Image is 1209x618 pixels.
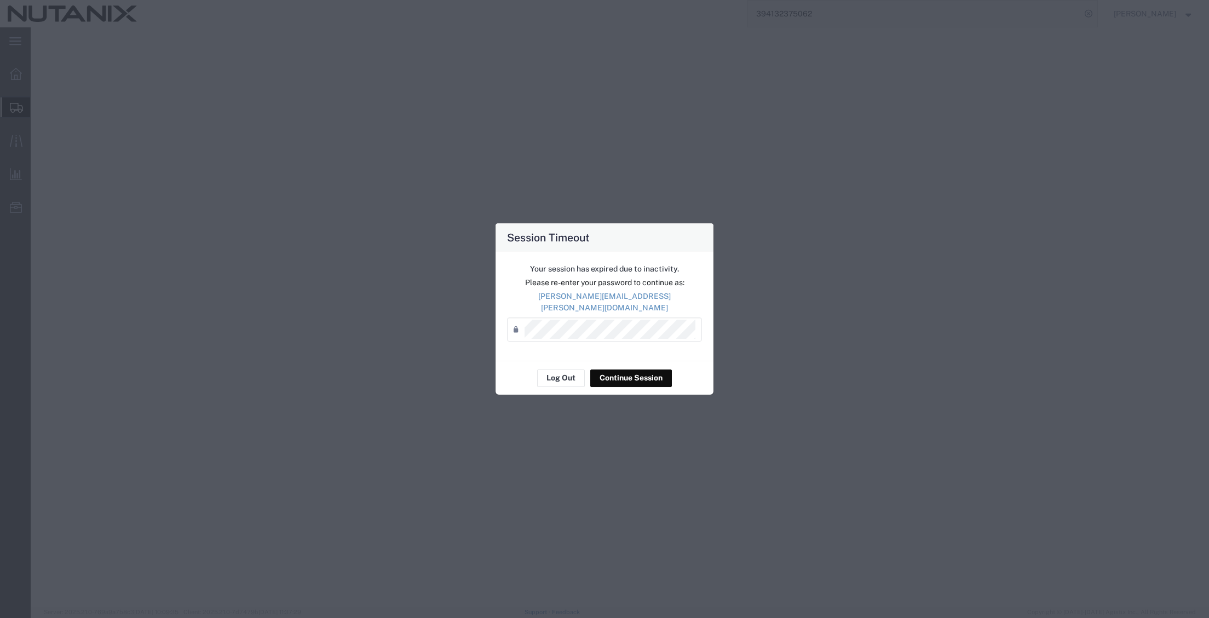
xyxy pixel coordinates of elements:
[507,263,702,275] p: Your session has expired due to inactivity.
[507,291,702,314] p: [PERSON_NAME][EMAIL_ADDRESS][PERSON_NAME][DOMAIN_NAME]
[590,369,672,387] button: Continue Session
[507,229,590,245] h4: Session Timeout
[537,369,585,387] button: Log Out
[507,277,702,288] p: Please re-enter your password to continue as:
